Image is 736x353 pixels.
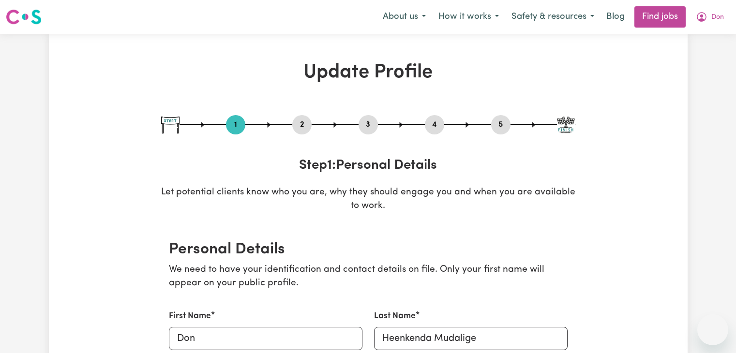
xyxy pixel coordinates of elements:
a: Blog [601,6,631,28]
a: Careseekers logo [6,6,42,28]
button: About us [376,7,432,27]
span: Don [711,12,724,23]
a: Find jobs [634,6,686,28]
p: Let potential clients know who you are, why they should engage you and when you are available to ... [161,186,575,214]
button: Go to step 2 [292,118,312,131]
button: Go to step 5 [491,118,511,131]
img: Careseekers logo [6,8,42,26]
p: We need to have your identification and contact details on file. Only your first name will appear... [169,263,568,291]
button: How it works [432,7,505,27]
iframe: Button to launch messaging window [697,314,728,345]
label: Last Name [374,310,416,323]
h1: Update Profile [161,61,575,84]
h2: Personal Details [169,240,568,259]
button: Go to step 1 [226,118,245,131]
label: First Name [169,310,211,323]
button: Safety & resources [505,7,601,27]
button: Go to step 4 [425,118,444,131]
button: Go to step 3 [359,118,378,131]
h3: Step 1 : Personal Details [161,158,575,174]
button: My Account [690,7,730,27]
